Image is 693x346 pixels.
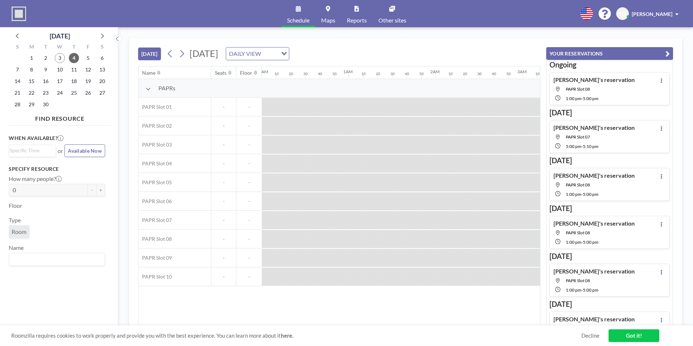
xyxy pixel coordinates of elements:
label: How many people? [9,175,62,182]
span: - [236,141,262,148]
h3: Ongoing [549,60,670,69]
span: - [211,104,236,110]
span: Saturday, September 27, 2025 [97,88,107,98]
span: PAPR Slot 06 [138,198,172,205]
span: PAPR Slot 04 [138,160,172,167]
span: 1:00 PM [566,239,581,245]
span: [PERSON_NAME] [632,11,672,17]
span: Available Now [68,148,102,154]
a: Got it! [609,329,659,342]
input: Search for option [10,147,52,155]
span: Monday, September 1, 2025 [26,53,37,63]
span: Wednesday, September 10, 2025 [55,65,65,75]
span: 1:00 PM [566,191,581,197]
div: M [25,43,39,52]
span: Friday, September 5, 2025 [83,53,93,63]
span: PAPR Slot 08 [566,86,590,92]
span: Sunday, September 21, 2025 [12,88,22,98]
span: - [236,255,262,261]
span: 1:00 PM [566,96,581,101]
div: Name [142,70,155,76]
span: 5:00 PM [583,287,598,293]
label: Name [9,244,24,251]
span: Friday, September 26, 2025 [83,88,93,98]
span: TM [619,11,626,17]
span: Monday, September 8, 2025 [26,65,37,75]
button: Available Now [65,144,105,157]
h4: FIND RESOURCE [9,112,111,122]
h4: [PERSON_NAME]'s reservation [553,268,635,275]
span: Monday, September 22, 2025 [26,88,37,98]
span: - [236,198,262,205]
span: Monday, September 15, 2025 [26,76,37,86]
span: Thursday, September 11, 2025 [69,65,79,75]
span: Tuesday, September 16, 2025 [41,76,51,86]
div: 40 [405,71,409,76]
span: 1:00 PM [566,287,581,293]
span: - [581,144,583,149]
h4: [PERSON_NAME]'s reservation [553,124,635,131]
h4: [PERSON_NAME]'s reservation [553,76,635,83]
div: 1AM [343,69,353,74]
span: Friday, September 12, 2025 [83,65,93,75]
span: - [211,179,236,186]
span: - [581,191,583,197]
span: PAPR Slot 08 [566,182,590,188]
span: PAPR Slot 09 [138,255,172,261]
span: - [211,141,236,148]
span: - [211,160,236,167]
div: 30 [390,71,395,76]
a: here. [281,332,293,339]
span: DAILY VIEW [228,49,262,58]
h3: [DATE] [549,204,670,213]
h4: [PERSON_NAME]'s reservation [553,220,635,227]
span: - [236,160,262,167]
h4: [PERSON_NAME]'s reservation [553,316,635,323]
span: - [581,287,583,293]
div: T [67,43,81,52]
span: Monday, September 29, 2025 [26,99,37,110]
h3: [DATE] [549,156,670,165]
div: S [11,43,25,52]
h3: Specify resource [9,166,105,172]
div: 20 [463,71,467,76]
span: Wednesday, September 24, 2025 [55,88,65,98]
h3: [DATE] [549,108,670,117]
span: PAPR Slot 07 [566,134,590,140]
span: PAPR Slot 08 [138,236,172,242]
h3: [DATE] [549,252,670,261]
span: - [211,217,236,223]
span: Tuesday, September 23, 2025 [41,88,51,98]
span: Thursday, September 25, 2025 [69,88,79,98]
div: 2AM [430,69,440,74]
div: Floor [240,70,252,76]
h4: [PERSON_NAME]'s reservation [553,172,635,179]
div: Search for option [9,145,56,156]
button: - [88,184,96,196]
div: 30 [477,71,482,76]
span: - [236,179,262,186]
div: [DATE] [50,31,70,41]
div: 10 [535,71,540,76]
span: 5:00 PM [583,239,598,245]
span: Saturday, September 13, 2025 [97,65,107,75]
div: Search for option [9,253,105,265]
div: F [81,43,95,52]
div: W [53,43,67,52]
span: - [211,273,236,280]
div: 10 [274,71,279,76]
span: Thursday, September 4, 2025 [69,53,79,63]
div: S [95,43,109,52]
span: [DATE] [190,48,218,59]
span: PAPR Slot 07 [138,217,172,223]
img: organization-logo [12,7,26,21]
span: - [236,104,262,110]
span: Tuesday, September 2, 2025 [41,53,51,63]
div: 12AM [256,69,268,74]
div: 3AM [517,69,527,74]
div: 10 [361,71,366,76]
div: 50 [332,71,337,76]
span: Wednesday, September 17, 2025 [55,76,65,86]
span: Saturday, September 20, 2025 [97,76,107,86]
span: Schedule [287,17,310,23]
